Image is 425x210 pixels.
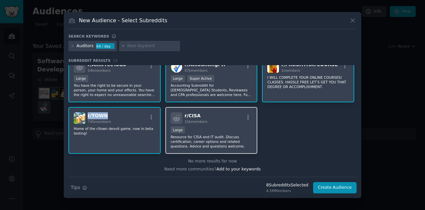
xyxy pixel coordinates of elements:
[68,182,89,193] button: Tips
[74,83,155,97] p: You have the right to be secure in your person, your home and your effects. You have the right to...
[216,167,261,171] span: Add to your keywords
[185,120,208,124] span: 15k members
[281,68,300,72] span: 1 members
[68,58,111,63] span: Subreddit Results
[88,113,108,118] span: r/ TOWN
[187,75,214,82] div: Super Active
[171,83,252,97] p: Accounting Subreddit for [DEMOGRAPHIC_DATA] Students, Reviewees and CPA professionals are welcome...
[68,158,357,164] div: No more results for now
[113,58,118,62] span: 14
[68,164,357,172] div: Need more communities?
[313,182,357,193] button: Create Audience
[185,68,208,72] span: 57k members
[74,75,88,82] div: Large
[171,126,185,133] div: Large
[185,113,201,118] span: r/ CISA
[267,75,349,89] p: I WILL COMPLETE YOUR ONLINE COURSES/ CLASSES. HASSLE FREE LET’S GET YOU THAT DEGREE OR ACCOMPLISH...
[171,75,185,82] div: Large
[171,135,252,149] p: Resource for CISA and IT audit. Discuss certification, career options and related questions. Advi...
[266,188,308,193] div: 4.5M Members
[71,184,80,191] span: Tips
[266,182,308,188] div: 8 Subreddit s Selected
[171,61,182,73] img: AccountingPH
[79,17,167,24] h3: New Audience - Select Subreddits
[96,43,115,49] div: 64 / day
[68,34,109,39] h3: Search keywords
[88,68,111,72] span: 54k members
[74,112,85,124] img: TOWN
[88,120,111,124] span: 745 members
[77,43,94,49] div: Auditors
[127,43,178,49] input: New Keyword
[74,126,155,136] p: Home of the r/town devvit game, now in beta testing!
[267,61,279,73] img: FINISHTHATCOURSE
